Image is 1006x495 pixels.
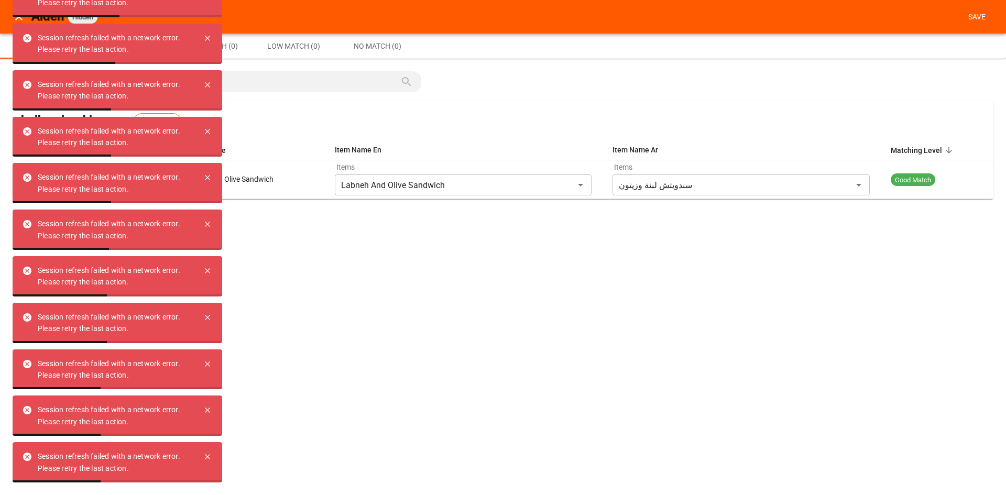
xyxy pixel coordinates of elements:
[258,40,329,53] span: Low Match (0)
[891,174,935,186] span: Good Match
[6,40,78,53] span: All (1)
[573,178,588,192] button: Open
[960,7,993,27] button: Save
[604,140,882,160] th: Item Name Ar
[6,4,31,29] button: close
[891,144,956,157] span: Matching Level
[134,113,181,130] div: Total records count
[38,218,193,241] div: Session refresh failed with a network error. Please retry the last action.
[38,311,193,335] div: Session refresh failed with a network error. Please retry the last action.
[38,125,193,149] div: Session refresh failed with a network error. Please retry the last action.
[21,111,181,130] h2: bulk upload images
[134,116,181,127] span: 1 record(s)
[964,10,989,24] span: Save
[851,178,866,192] button: Open
[38,404,193,427] div: Session refresh failed with a network error. Please retry the last action.
[38,450,193,474] div: Session refresh failed with a network error. Please retry the last action.
[183,175,274,183] span: Labneh And Olive Sandwich
[38,79,193,102] div: Session refresh failed with a network error. Please retry the last action.
[326,140,605,160] th: Item Name En
[38,171,193,195] div: Session refresh failed with a network error. Please retry the last action.
[38,32,193,56] div: Session refresh failed with a network error. Please retry the last action.
[342,40,413,53] span: No Match (0)
[13,140,993,199] table: enhanced table
[38,358,193,381] div: Session refresh failed with a network error. Please retry the last action.
[38,265,193,288] div: Session refresh failed with a network error. Please retry the last action.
